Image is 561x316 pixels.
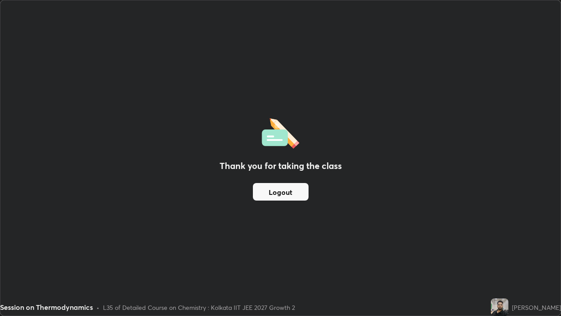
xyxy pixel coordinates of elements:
[491,298,508,316] img: ec9c59354687434586b3caf7415fc5ad.jpg
[96,303,99,312] div: •
[103,303,295,312] div: L35 of Detailed Course on Chemistry : Kolkata IIT JEE 2027 Growth 2
[253,183,309,201] button: Logout
[262,115,299,149] img: offlineFeedback.1438e8b3.svg
[220,159,342,172] h2: Thank you for taking the class
[512,303,561,312] div: [PERSON_NAME]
